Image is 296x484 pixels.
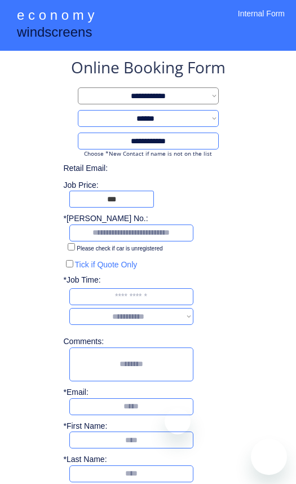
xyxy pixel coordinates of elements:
div: *Last Name: [64,454,108,465]
div: *[PERSON_NAME] No.: [64,213,148,225]
div: Comments: [64,336,108,347]
iframe: Close message [165,408,191,434]
div: Retail Email: [64,163,244,174]
div: Online Booking Form [71,56,226,82]
div: Choose *New Contact if name is not on the list [78,149,219,157]
div: Job Price: [64,180,244,191]
div: windscreens [17,23,92,45]
label: Tick if Quote Only [75,260,138,269]
iframe: Button to launch messaging window [251,439,287,475]
label: Please check if car is unregistered [77,245,162,252]
div: Internal Form [238,8,285,34]
div: *First Name: [64,421,108,432]
div: *Email: [64,387,108,398]
div: *Job Time: [64,275,108,286]
div: e c o n o m y [17,6,94,27]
